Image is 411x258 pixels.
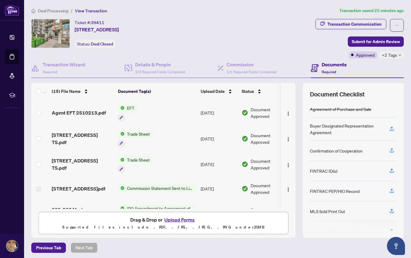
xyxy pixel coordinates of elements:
[339,7,404,14] article: Transaction saved 25 minutes ago
[348,36,404,47] button: Submit for Admin Review
[398,54,401,57] span: down
[52,109,106,116] span: Agent EFT 2510213.pdf
[310,168,337,174] div: FINTRAC ID(s)
[242,161,248,168] img: Document Status
[125,105,137,111] span: EFT
[43,61,85,68] h4: Transaction Wizard
[352,37,400,46] span: Submit for Admin Review
[118,105,125,111] img: Status Icon
[387,237,405,255] button: Open asap
[251,132,288,145] span: Document Approved
[125,205,196,212] span: 120 Amendment to Agreement of Purchase and Sale
[283,108,293,118] button: Logo
[395,23,399,27] span: ellipsis
[125,185,196,191] span: Commission Statement Sent to Listing Brokerage
[118,156,152,173] button: Status IconTrade Sheet
[71,7,73,14] li: /
[135,61,185,68] h4: Details & People
[52,206,113,220] span: 209-260 Merton - Amendment.pdf
[327,19,382,29] div: Transaction Communication
[39,212,288,234] span: Drag & Drop orUpload FormsSupported files include .PDF, .JPG, .JPEG, .PNG under25MB
[31,9,36,13] span: home
[198,126,239,152] td: [DATE]
[130,216,196,224] span: Drag & Drop or
[31,243,66,253] button: Previous Tab
[286,187,291,192] img: Logo
[75,40,116,48] div: Status:
[36,243,61,253] span: Previous Tab
[118,131,152,147] button: Status IconTrade Sheet
[356,52,375,58] span: Approved
[286,111,291,116] img: Logo
[382,52,397,58] span: +2 Tags
[310,106,371,112] div: Agreement of Purchase and Sale
[75,8,107,14] span: View Transaction
[118,205,196,221] button: Status Icon120 Amendment to Agreement of Purchase and Sale
[32,19,70,48] img: IMG-C12207547_1.jpg
[118,205,125,212] img: Status Icon
[91,20,104,25] span: 39411
[251,106,288,119] span: Document Approved
[52,88,81,95] span: (15) File Name
[242,185,248,192] img: Document Status
[242,88,254,95] span: Status
[283,184,293,193] button: Logo
[198,200,239,226] td: [DATE]
[43,70,57,74] span: Required
[227,61,277,68] h4: Commission
[322,61,347,68] h4: Documents
[201,88,225,95] span: Upload Date
[315,19,386,29] button: Transaction Communication
[125,156,152,163] span: Trade Sheet
[118,185,196,191] button: Status IconCommission Statement Sent to Listing Brokerage
[71,243,97,253] button: Next Tab
[286,163,291,168] img: Logo
[227,70,277,74] span: 1/1 Required Fields Completed
[91,41,113,47] span: Deal Closed
[162,216,196,224] button: Upload Forms
[75,26,119,33] span: [STREET_ADDRESS]
[118,105,137,121] button: Status IconEFT
[52,131,113,146] span: [STREET_ADDRESS] TS.pdf
[42,224,284,231] p: Supported files include .PDF, .JPG, .JPEG, .PNG under 25 MB
[198,152,239,178] td: [DATE]
[38,8,68,14] span: Deal Processing
[135,70,185,74] span: 3/3 Required Fields Completed
[251,158,288,171] span: Document Approved
[52,157,113,171] span: [STREET_ADDRESS] TS.pdf
[49,83,116,100] th: (15) File Name
[118,156,125,163] img: Status Icon
[251,182,288,195] span: Document Approved
[251,206,288,220] span: Document Approved
[310,188,360,194] div: FINTRAC PEP/HIO Record
[310,122,382,136] div: Buyer Designated Representation Agreement
[198,83,239,100] th: Upload Date
[310,208,345,215] div: MLS Sold Print Out
[75,19,104,26] div: Ticket #:
[5,5,19,16] img: logo
[6,240,18,252] img: Profile Icon
[116,83,198,100] th: Document Tag(s)
[52,185,105,192] span: [STREET_ADDRESS]pdf
[118,185,125,191] img: Status Icon
[283,134,293,143] button: Logo
[310,147,363,154] div: Confirmation of Cooperation
[310,90,365,99] span: Document Checklist
[198,177,239,200] td: [DATE]
[125,131,152,137] span: Trade Sheet
[239,83,290,100] th: Status
[283,159,293,169] button: Logo
[286,137,291,142] img: Logo
[242,109,248,116] img: Document Status
[242,135,248,142] img: Document Status
[118,131,125,137] img: Status Icon
[198,100,239,126] td: [DATE]
[322,70,336,74] span: Required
